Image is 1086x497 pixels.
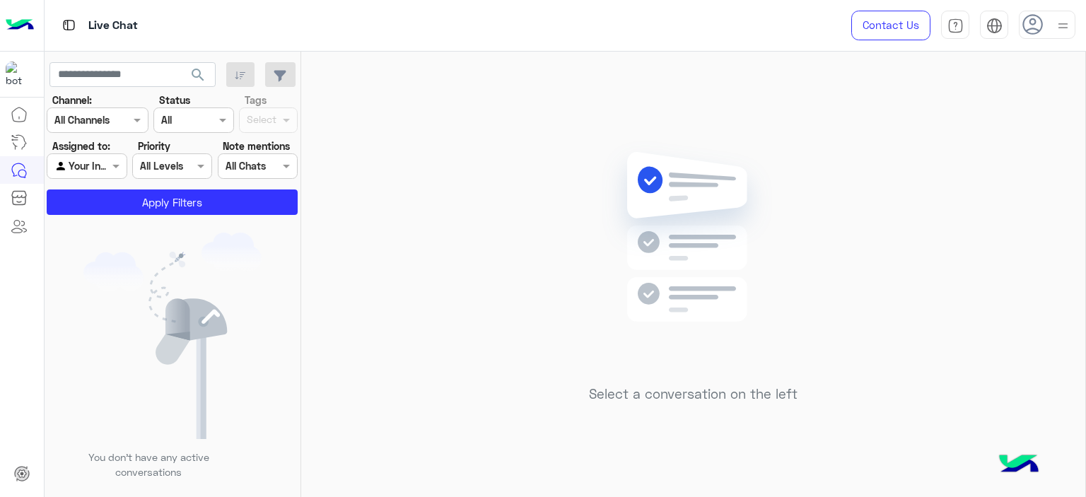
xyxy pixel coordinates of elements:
[159,93,190,107] label: Status
[947,18,964,34] img: tab
[589,386,798,402] h5: Select a conversation on the left
[77,450,220,480] p: You don’t have any active conversations
[52,93,92,107] label: Channel:
[986,18,1003,34] img: tab
[189,66,206,83] span: search
[6,62,31,87] img: 713415422032625
[47,189,298,215] button: Apply Filters
[88,16,138,35] p: Live Chat
[83,233,262,439] img: empty users
[223,139,290,153] label: Note mentions
[52,139,110,153] label: Assigned to:
[6,11,34,40] img: Logo
[1054,17,1072,35] img: profile
[941,11,969,40] a: tab
[851,11,930,40] a: Contact Us
[138,139,170,153] label: Priority
[591,141,795,375] img: no messages
[994,440,1044,490] img: hulul-logo.png
[60,16,78,34] img: tab
[181,62,216,93] button: search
